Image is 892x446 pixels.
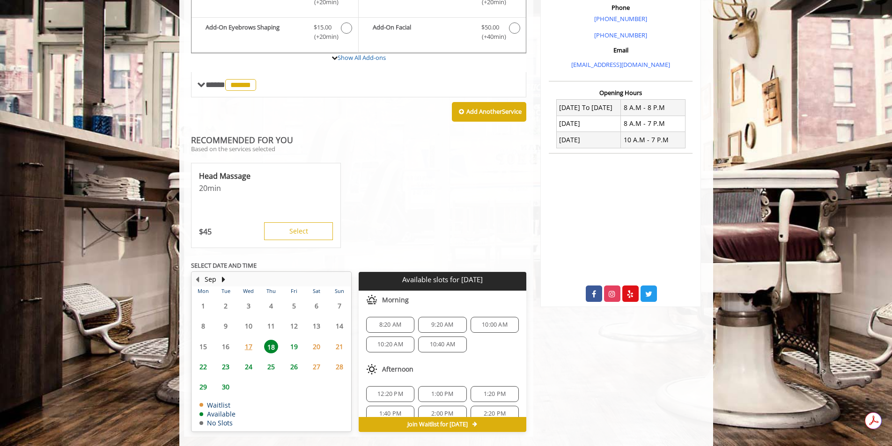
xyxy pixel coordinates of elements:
td: Select day18 [260,336,282,357]
td: Waitlist [199,402,236,409]
span: 28 [332,360,346,373]
label: Add-On Eyebrows Shaping [196,22,354,44]
td: Select day21 [328,336,351,357]
b: RECOMMENDED FOR YOU [191,134,293,146]
img: morning slots [366,294,377,306]
p: 45 [199,227,212,237]
div: 10:20 AM [366,336,414,352]
span: 2:00 PM [431,410,453,417]
th: Wed [237,286,259,296]
span: 10:40 AM [430,341,456,348]
td: [DATE] [556,116,621,132]
div: 1:00 PM [418,386,466,402]
th: Mon [192,286,214,296]
div: 2:20 PM [471,406,519,422]
th: Tue [214,286,237,296]
th: Thu [260,286,282,296]
span: 10:20 AM [377,341,403,348]
span: min [207,183,221,193]
span: 24 [242,360,256,373]
p: Head Massage [199,171,333,181]
td: 8 A.M - 8 P.M [621,100,686,116]
a: [PHONE_NUMBER] [594,15,647,23]
span: 30 [219,380,233,394]
div: 1:40 PM [366,406,414,422]
span: (+40min ) [476,32,504,42]
b: Add Another Service [466,107,522,116]
span: Morning [382,296,409,304]
div: 2:00 PM [418,406,466,422]
span: 1:40 PM [379,410,401,417]
a: [PHONE_NUMBER] [594,31,647,39]
span: $50.00 [481,22,499,32]
h3: Opening Hours [549,89,693,96]
span: 9:20 AM [431,321,453,329]
span: 25 [264,360,278,373]
th: Fri [282,286,305,296]
span: 19 [287,340,301,353]
td: Select day23 [214,357,237,377]
div: 9:20 AM [418,317,466,333]
th: Sat [305,286,328,296]
td: 8 A.M - 7 P.M [621,116,686,132]
span: 2:20 PM [484,410,506,417]
div: 1:20 PM [471,386,519,402]
td: [DATE] To [DATE] [556,100,621,116]
td: 10 A.M - 7 P.M [621,132,686,148]
div: 10:00 AM [471,317,519,333]
button: Next Month [220,274,228,285]
span: 17 [242,340,256,353]
div: 10:40 AM [418,336,466,352]
span: 8:20 AM [379,321,401,329]
span: $ [199,227,203,237]
td: Select day26 [282,357,305,377]
td: No Slots [199,419,236,426]
span: 12:20 PM [377,390,403,398]
td: Select day24 [237,357,259,377]
span: 10:00 AM [482,321,508,329]
span: 20 [310,340,324,353]
td: Select day28 [328,357,351,377]
div: 12:20 PM [366,386,414,402]
label: Add-On Facial [363,22,521,44]
span: 18 [264,340,278,353]
td: Available [199,410,236,417]
td: Select day25 [260,357,282,377]
td: Select day30 [214,377,237,397]
a: [EMAIL_ADDRESS][DOMAIN_NAME] [571,60,670,69]
a: Show All Add-ons [338,53,386,62]
img: afternoon slots [366,364,377,375]
button: Sep [205,274,216,285]
button: Previous Month [194,274,201,285]
td: Select day17 [237,336,259,357]
td: Select day22 [192,357,214,377]
p: Available slots for [DATE] [362,276,523,284]
span: 29 [196,380,210,394]
span: Afternoon [382,366,413,373]
p: 20 [199,183,333,193]
span: (+20min ) [309,32,336,42]
button: Add AnotherService [452,102,526,122]
span: 1:20 PM [484,390,506,398]
p: Based on the services selected [191,146,527,152]
td: Select day27 [305,357,328,377]
span: 23 [219,360,233,373]
span: 1:00 PM [431,390,453,398]
b: Add-On Eyebrows Shaping [206,22,304,42]
span: 27 [310,360,324,373]
span: Join Waitlist for [DATE] [407,421,468,428]
td: Select day29 [192,377,214,397]
button: Select [264,222,333,240]
td: Select day19 [282,336,305,357]
span: 22 [196,360,210,373]
span: 26 [287,360,301,373]
th: Sun [328,286,351,296]
span: 21 [332,340,346,353]
div: 8:20 AM [366,317,414,333]
b: SELECT DATE AND TIME [191,261,257,270]
b: Add-On Facial [373,22,472,42]
span: $15.00 [314,22,332,32]
td: Select day20 [305,336,328,357]
td: [DATE] [556,132,621,148]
